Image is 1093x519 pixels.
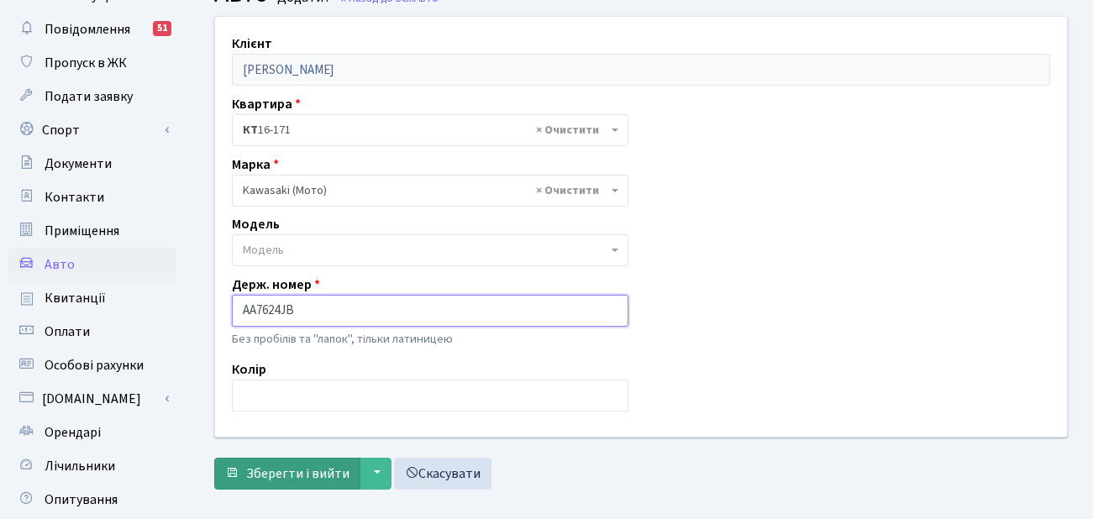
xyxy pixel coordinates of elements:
[536,182,599,199] span: Видалити всі елементи
[45,255,75,274] span: Авто
[232,175,628,207] span: Kawasaki (Мото)
[243,122,258,139] b: КТ
[232,359,266,380] label: Колір
[8,113,176,147] a: Спорт
[8,483,176,516] a: Опитування
[8,80,176,113] a: Подати заявку
[45,54,127,72] span: Пропуск в ЖК
[8,46,176,80] a: Пропуск в ЖК
[45,322,90,341] span: Оплати
[45,222,119,240] span: Приміщення
[536,122,599,139] span: Видалити всі елементи
[45,87,133,106] span: Подати заявку
[45,289,106,307] span: Квитанції
[45,188,104,207] span: Контакти
[8,281,176,315] a: Квитанції
[243,122,607,139] span: <b>КТ</b>&nbsp;&nbsp;&nbsp;&nbsp;16-171
[8,349,176,382] a: Особові рахунки
[45,356,144,375] span: Особові рахунки
[8,449,176,483] a: Лічильники
[45,423,101,442] span: Орендарі
[8,147,176,181] a: Документи
[45,20,130,39] span: Повідомлення
[8,416,176,449] a: Орендарі
[8,382,176,416] a: [DOMAIN_NAME]
[232,275,320,295] label: Держ. номер
[45,457,115,475] span: Лічильники
[243,242,284,259] span: Модель
[394,458,491,490] a: Скасувати
[232,330,628,349] p: Без пробілів та "лапок", тільки латиницею
[232,34,272,54] label: Клієнт
[232,114,628,146] span: <b>КТ</b>&nbsp;&nbsp;&nbsp;&nbsp;16-171
[8,214,176,248] a: Приміщення
[8,181,176,214] a: Контакти
[45,490,118,509] span: Опитування
[8,248,176,281] a: Авто
[232,94,301,114] label: Квартира
[45,155,112,173] span: Документи
[232,295,628,327] input: AA0001AA
[246,464,349,483] span: Зберегти і вийти
[153,21,171,36] div: 51
[243,182,607,199] span: Kawasaki (Мото)
[232,214,280,234] label: Модель
[214,458,360,490] button: Зберегти і вийти
[8,13,176,46] a: Повідомлення51
[8,315,176,349] a: Оплати
[232,155,279,175] label: Марка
